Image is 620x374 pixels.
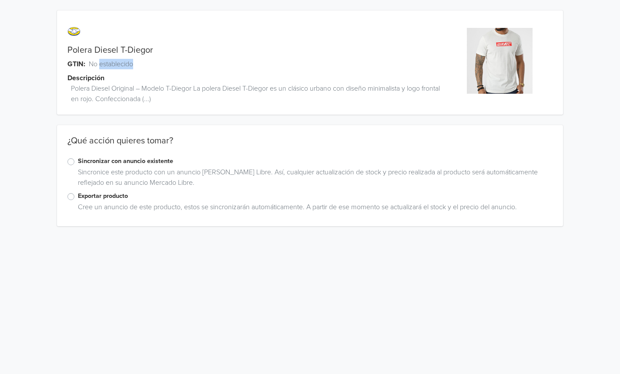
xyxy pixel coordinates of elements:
[67,73,104,83] span: Descripción
[89,59,133,69] span: No establecido
[78,191,553,201] label: Exportar producto
[74,167,553,191] div: Sincronice este producto con un anuncio [PERSON_NAME] Libre. Así, cualquier actualización de stoc...
[57,136,563,156] div: ¿Qué acción quieres tomar?
[71,83,447,104] span: Polera Diesel Original – Modelo T-Diegor La polera Diesel T-Diegor es un clásico urbano con diseñ...
[78,156,553,166] label: Sincronizar con anuncio existente
[67,45,153,55] a: Polera Diesel T-Diegor
[67,59,85,69] span: GTIN:
[467,28,533,94] img: product_image
[74,202,553,216] div: Cree un anuncio de este producto, estos se sincronizarán automáticamente. A partir de ese momento...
